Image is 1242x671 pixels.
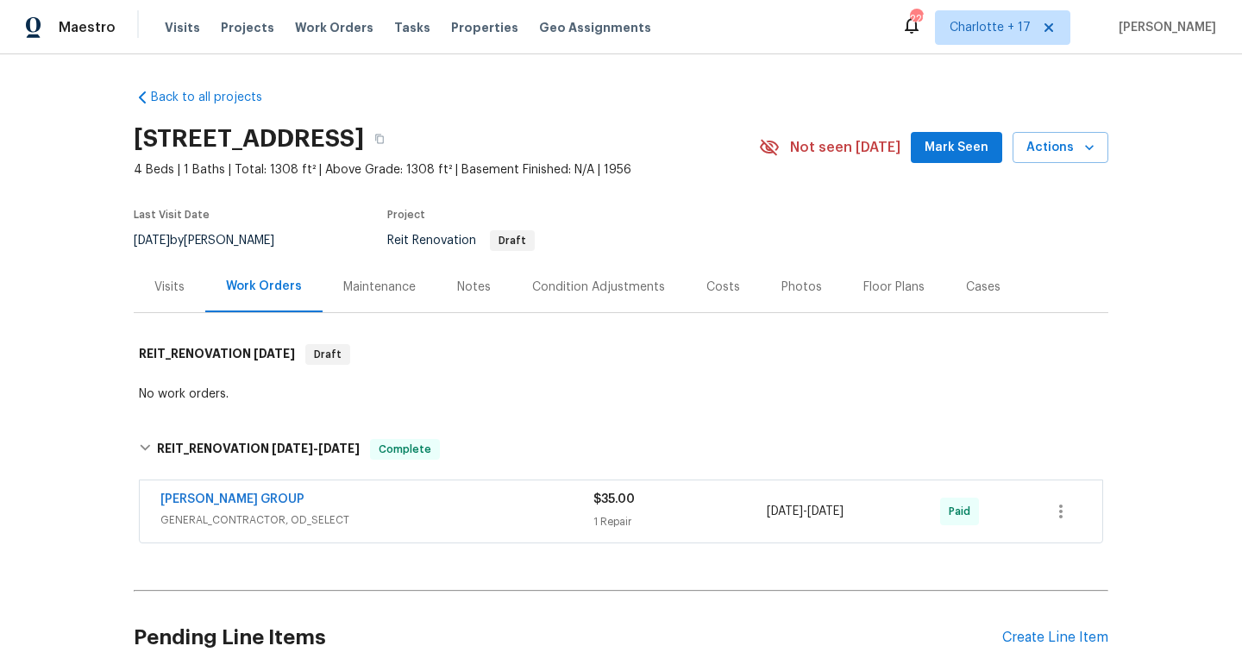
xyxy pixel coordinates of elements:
button: Mark Seen [911,132,1002,164]
span: Work Orders [295,19,373,36]
span: Complete [372,441,438,458]
span: Tasks [394,22,430,34]
span: Project [387,210,425,220]
div: Floor Plans [863,279,925,296]
span: Mark Seen [925,137,988,159]
div: 225 [910,10,922,28]
span: Visits [165,19,200,36]
span: [DATE] [134,235,170,247]
div: REIT_RENOVATION [DATE]-[DATE]Complete [134,422,1108,477]
div: Condition Adjustments [532,279,665,296]
span: - [272,442,360,455]
div: REIT_RENOVATION [DATE]Draft [134,327,1108,382]
span: [DATE] [767,505,803,517]
span: [DATE] [807,505,844,517]
div: Work Orders [226,278,302,295]
span: - [767,503,844,520]
div: Cases [966,279,1000,296]
span: Geo Assignments [539,19,651,36]
button: Copy Address [364,123,395,154]
div: by [PERSON_NAME] [134,230,295,251]
h6: REIT_RENOVATION [157,439,360,460]
span: Actions [1026,137,1095,159]
span: Properties [451,19,518,36]
span: Draft [307,346,348,363]
div: Create Line Item [1002,630,1108,646]
div: No work orders. [139,386,1103,403]
span: [PERSON_NAME] [1112,19,1216,36]
span: Maestro [59,19,116,36]
div: Notes [457,279,491,296]
h6: REIT_RENOVATION [139,344,295,365]
span: GENERAL_CONTRACTOR, OD_SELECT [160,511,593,529]
a: [PERSON_NAME] GROUP [160,493,304,505]
span: Draft [492,235,533,246]
span: 4 Beds | 1 Baths | Total: 1308 ft² | Above Grade: 1308 ft² | Basement Finished: N/A | 1956 [134,161,759,179]
div: 1 Repair [593,513,767,530]
a: Back to all projects [134,89,299,106]
span: $35.00 [593,493,635,505]
div: Maintenance [343,279,416,296]
span: Not seen [DATE] [790,139,900,156]
span: Charlotte + 17 [950,19,1031,36]
span: [DATE] [318,442,360,455]
span: Paid [949,503,977,520]
span: Projects [221,19,274,36]
button: Actions [1013,132,1108,164]
span: Last Visit Date [134,210,210,220]
h2: [STREET_ADDRESS] [134,130,364,147]
div: Costs [706,279,740,296]
div: Photos [781,279,822,296]
span: Reit Renovation [387,235,535,247]
span: [DATE] [254,348,295,360]
div: Visits [154,279,185,296]
span: [DATE] [272,442,313,455]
